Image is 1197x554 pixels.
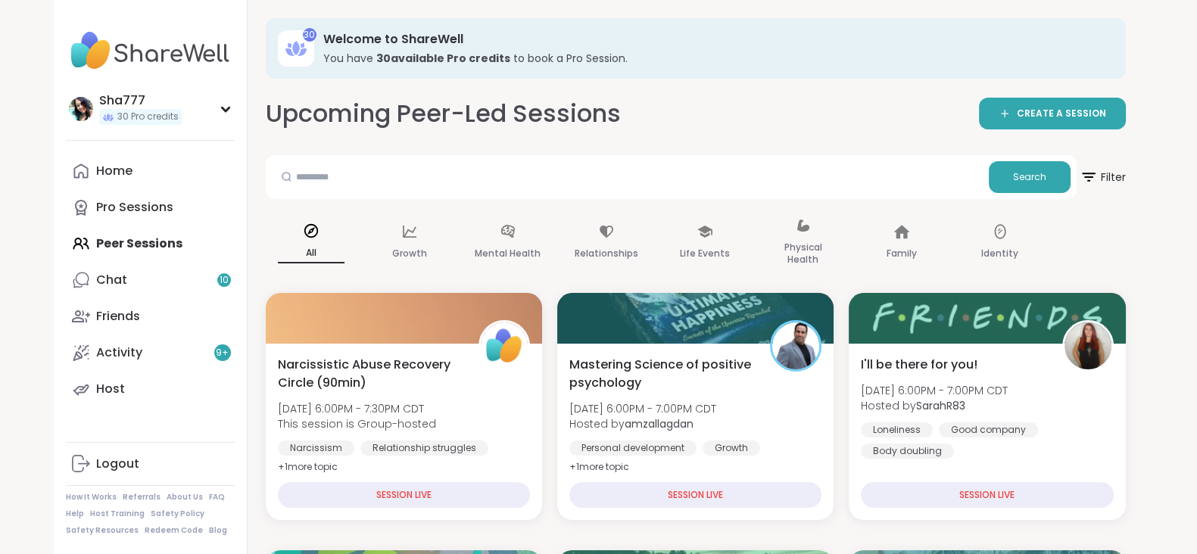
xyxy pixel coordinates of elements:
div: Loneliness [861,422,933,437]
span: [DATE] 6:00PM - 7:00PM CDT [861,383,1008,398]
button: Search [989,161,1071,193]
div: Chat [96,272,127,288]
a: CREATE A SESSION [979,98,1126,129]
a: Pro Sessions [66,189,235,226]
span: 10 [220,274,229,287]
button: Filter [1080,155,1126,199]
b: SarahR83 [916,398,965,413]
a: Chat10 [66,262,235,298]
span: [DATE] 6:00PM - 7:30PM CDT [278,401,436,416]
p: Relationships [575,244,638,263]
a: Host Training [90,509,145,519]
span: Filter [1080,159,1126,195]
div: Pro Sessions [96,199,173,216]
img: Sha777 [69,97,93,121]
a: Safety Resources [66,525,139,536]
div: Relationship struggles [360,440,488,456]
div: Logout [96,456,139,472]
p: Growth [392,244,427,263]
div: Growth [703,440,760,456]
div: SESSION LIVE [278,482,530,508]
img: ShareWell [481,322,528,369]
span: I'll be there for you! [861,356,977,374]
a: How It Works [66,492,117,503]
div: Host [96,381,125,397]
p: Life Events [680,244,730,263]
a: Referrals [123,492,161,503]
div: SESSION LIVE [569,482,821,508]
div: Home [96,163,132,179]
span: This session is Group-hosted [278,416,436,431]
span: Search [1013,170,1046,184]
div: Good company [939,422,1038,437]
span: [DATE] 6:00PM - 7:00PM CDT [569,401,716,416]
a: Help [66,509,84,519]
a: Blog [209,525,227,536]
b: 30 available Pro credit s [376,51,510,66]
div: Personal development [569,440,697,456]
span: 9 + [216,347,229,359]
b: amzallagdan [625,416,694,431]
div: Narcissism [278,440,354,456]
div: Sha777 [99,92,182,109]
a: About Us [167,492,203,503]
h3: Welcome to ShareWell [323,31,1105,48]
p: Physical Health [770,238,837,269]
a: Activity9+ [66,335,235,371]
p: All [278,244,344,263]
a: Redeem Code [145,525,203,536]
h2: Upcoming Peer-Led Sessions [266,97,621,131]
div: SESSION LIVE [861,482,1113,508]
span: Hosted by [861,398,1008,413]
span: Hosted by [569,416,716,431]
span: CREATE A SESSION [1017,107,1106,120]
a: FAQ [209,492,225,503]
a: Logout [66,446,235,482]
h3: You have to book a Pro Session. [323,51,1105,66]
p: Identity [981,244,1018,263]
a: Friends [66,298,235,335]
a: Host [66,371,235,407]
div: Friends [96,308,140,325]
a: Safety Policy [151,509,204,519]
p: Mental Health [475,244,541,263]
a: Home [66,153,235,189]
img: ShareWell Nav Logo [66,24,235,77]
div: Body doubling [861,444,954,459]
img: SarahR83 [1065,322,1111,369]
span: 30 Pro credits [117,110,179,123]
img: amzallagdan [772,322,819,369]
div: 30 [303,28,316,42]
span: Mastering Science of positive psychology [569,356,753,392]
p: Family [887,244,917,263]
div: Activity [96,344,142,361]
span: Narcissistic Abuse Recovery Circle (90min) [278,356,462,392]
